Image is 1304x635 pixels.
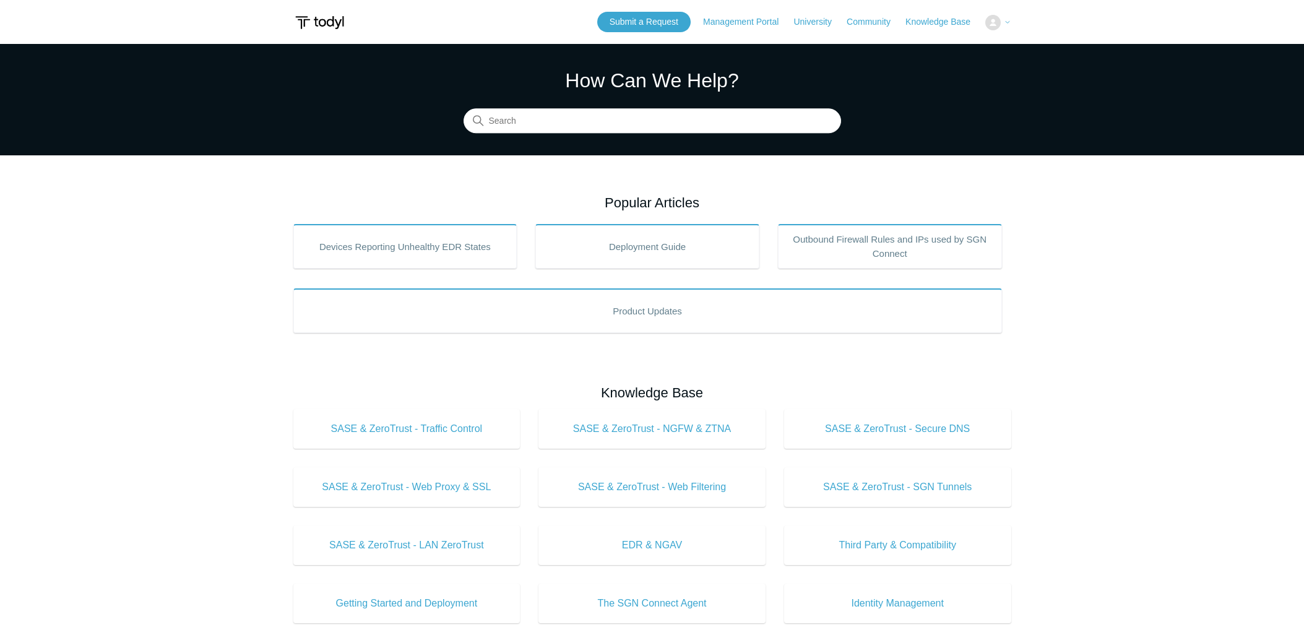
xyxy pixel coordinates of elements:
[557,596,747,611] span: The SGN Connect Agent
[464,66,841,95] h1: How Can We Help?
[778,224,1002,269] a: Outbound Firewall Rules and IPs used by SGN Connect
[538,525,766,565] a: EDR & NGAV
[538,409,766,449] a: SASE & ZeroTrust - NGFW & ZTNA
[803,480,993,495] span: SASE & ZeroTrust - SGN Tunnels
[293,11,346,34] img: Todyl Support Center Help Center home page
[597,12,691,32] a: Submit a Request
[557,421,747,436] span: SASE & ZeroTrust - NGFW & ZTNA
[293,382,1011,403] h2: Knowledge Base
[312,596,502,611] span: Getting Started and Deployment
[803,421,993,436] span: SASE & ZeroTrust - Secure DNS
[293,192,1011,213] h2: Popular Articles
[784,409,1011,449] a: SASE & ZeroTrust - Secure DNS
[293,467,520,507] a: SASE & ZeroTrust - Web Proxy & SSL
[312,538,502,553] span: SASE & ZeroTrust - LAN ZeroTrust
[803,538,993,553] span: Third Party & Compatibility
[535,224,759,269] a: Deployment Guide
[905,15,983,28] a: Knowledge Base
[803,596,993,611] span: Identity Management
[293,525,520,565] a: SASE & ZeroTrust - LAN ZeroTrust
[703,15,791,28] a: Management Portal
[293,409,520,449] a: SASE & ZeroTrust - Traffic Control
[557,480,747,495] span: SASE & ZeroTrust - Web Filtering
[312,480,502,495] span: SASE & ZeroTrust - Web Proxy & SSL
[784,467,1011,507] a: SASE & ZeroTrust - SGN Tunnels
[784,525,1011,565] a: Third Party & Compatibility
[312,421,502,436] span: SASE & ZeroTrust - Traffic Control
[293,584,520,623] a: Getting Started and Deployment
[847,15,903,28] a: Community
[538,584,766,623] a: The SGN Connect Agent
[793,15,844,28] a: University
[293,224,517,269] a: Devices Reporting Unhealthy EDR States
[557,538,747,553] span: EDR & NGAV
[538,467,766,507] a: SASE & ZeroTrust - Web Filtering
[464,109,841,134] input: Search
[293,288,1002,333] a: Product Updates
[784,584,1011,623] a: Identity Management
